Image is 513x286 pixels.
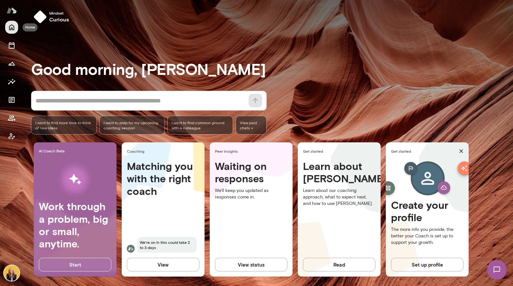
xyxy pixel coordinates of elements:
[215,258,287,271] button: View status
[127,258,199,271] button: View
[39,200,111,250] h4: Work through a problem, big or small, anytime.
[31,116,97,135] div: I want to find more time to think of new ideas
[104,120,161,130] span: I want to prep for my upcoming coaching session
[215,149,290,154] span: Peer Insights
[31,60,513,78] h3: Good morning, [PERSON_NAME]
[303,187,375,207] p: Learn about our coaching approach, what to expect next, and how to use [PERSON_NAME].
[39,258,111,271] button: Start
[23,23,38,31] div: Home
[391,199,463,224] h4: Create your profile
[4,265,19,281] img: Leah Beltz
[34,10,47,23] img: mindset
[303,149,378,154] span: Get started
[172,120,229,130] span: I want to find common ground with a colleague
[31,8,74,26] button: Mindsetcurious
[303,258,375,271] button: Read
[49,16,69,23] h6: curious
[215,187,287,200] p: We'll keep you updated as responses come in.
[5,130,18,143] button: Coach app
[49,10,69,16] span: Mindset
[236,116,267,135] span: View past chats ->
[394,160,461,199] img: Create profile
[391,149,456,154] span: Get started
[5,21,18,34] button: Home
[127,160,199,197] h4: Matching you with the right coach
[5,75,18,88] button: Insights
[6,4,17,17] img: Mento
[391,226,463,246] p: The more info you provide, the better your Coach is set up to support your growth.
[99,116,165,135] div: I want to prep for my upcoming coaching session
[303,160,375,185] h4: Learn about [PERSON_NAME]
[127,149,202,154] span: Coaching
[5,39,18,52] button: Sessions
[5,112,18,125] button: Members
[167,116,233,135] div: I want to find common ground with a colleague
[215,160,287,185] h4: Waiting on responses
[35,120,93,130] span: I want to find more time to think of new ideas
[5,57,18,70] button: Growth Plan
[46,159,104,200] img: AI Workflows
[39,148,114,153] span: AI Coach Beta
[5,93,18,106] button: Documents
[391,258,463,271] button: Set up profile
[137,237,197,253] span: We're on it-this could take 2 to 3 days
